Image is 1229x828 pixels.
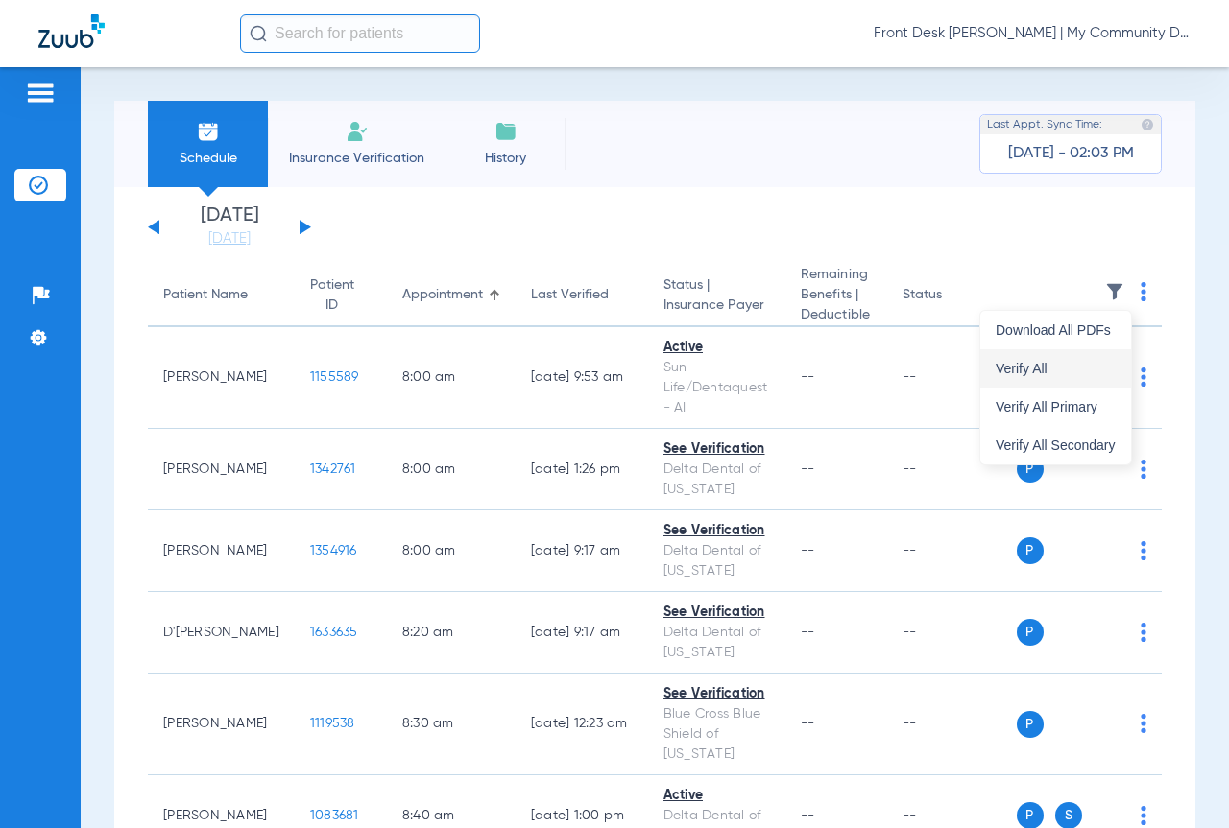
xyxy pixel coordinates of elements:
span: Verify All Primary [996,400,1116,414]
span: Verify All [996,362,1116,375]
span: Download All PDFs [996,323,1116,337]
span: Verify All Secondary [996,438,1116,452]
iframe: Chat Widget [1133,736,1229,828]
